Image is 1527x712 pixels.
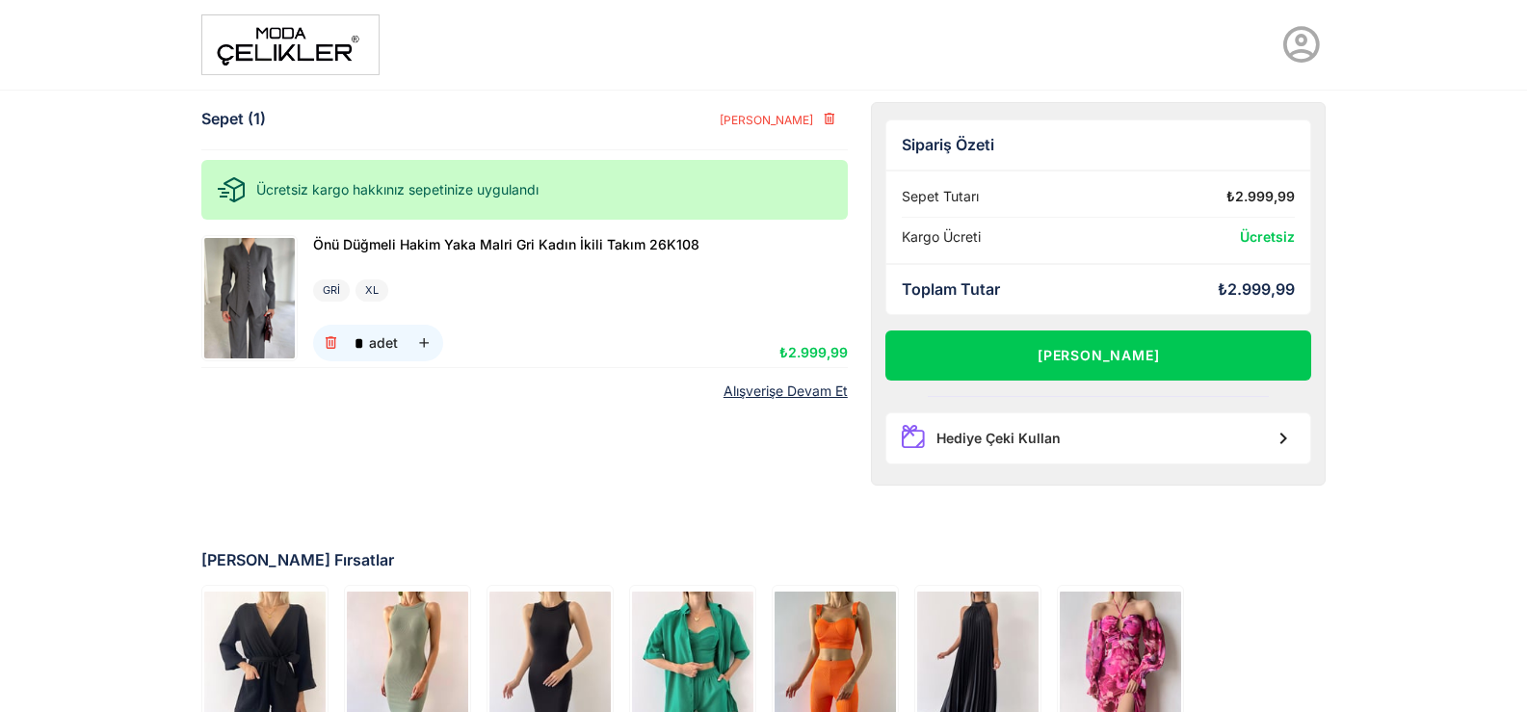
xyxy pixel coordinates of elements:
button: [PERSON_NAME] [703,102,847,137]
div: [PERSON_NAME] Fırsatlar [201,551,1327,569]
div: Kargo Ücreti [902,229,981,246]
a: Alışverişe Devam Et [724,383,848,400]
img: moda%20-1.png [201,14,380,75]
button: [PERSON_NAME] [885,330,1312,381]
span: ₺2.999,99 [779,344,848,360]
div: Toplam Tutar [902,280,1000,299]
img: Önü Düğmeli Hakim Yaka Malri Gri Kadın İkili Takım 26K108 [204,238,295,358]
div: Hediye Çeki Kullan [936,431,1061,447]
div: GRİ [313,279,350,302]
div: ₺2.999,99 [1218,280,1295,299]
div: Sipariş Özeti [902,136,1296,154]
div: adet [369,336,398,350]
span: Önü Düğmeli Hakim Yaka Malri Gri Kadın İkili Takım 26K108 [313,236,699,252]
div: Sepet Tutarı [902,189,979,205]
div: Ücretsiz kargo hakkınız sepetinize uygulandı [201,160,848,220]
a: Önü Düğmeli Hakim Yaka Malri Gri Kadın İkili Takım 26K108 [313,235,699,256]
div: Sepet (1) [201,110,266,128]
div: XL [355,279,388,302]
input: adet [350,325,369,361]
span: [PERSON_NAME] [719,113,813,127]
span: Ücretsiz [1240,228,1295,245]
div: ₺2.999,99 [1226,189,1295,205]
